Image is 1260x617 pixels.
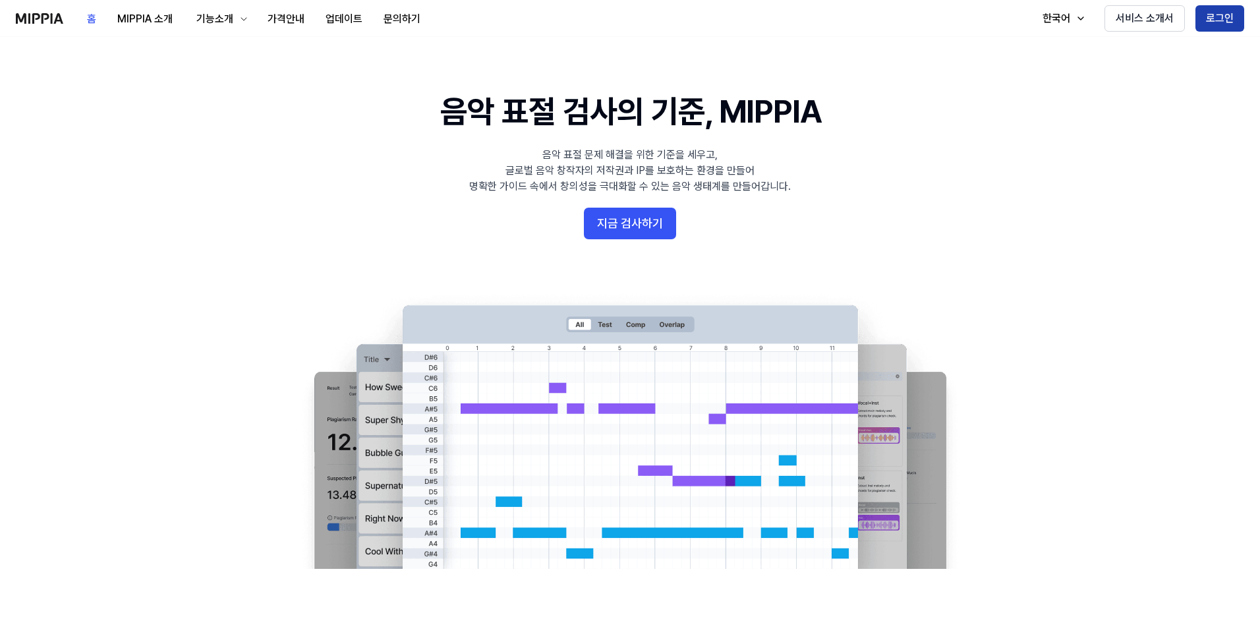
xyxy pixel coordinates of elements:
button: 가격안내 [257,6,315,32]
img: logo [16,13,63,24]
img: main Image [287,292,973,569]
button: 업데이트 [315,6,373,32]
div: 한국어 [1040,11,1073,26]
button: 로그인 [1195,5,1244,32]
button: 기능소개 [183,6,257,32]
h1: 음악 표절 검사의 기준, MIPPIA [440,90,820,134]
a: 업데이트 [315,1,373,37]
button: 홈 [76,6,107,32]
button: MIPPIA 소개 [107,6,183,32]
button: 한국어 [1029,5,1094,32]
button: 문의하기 [373,6,431,32]
div: 기능소개 [194,11,236,27]
button: 지금 검사하기 [584,208,676,239]
div: 음악 표절 문제 해결을 위한 기준을 세우고, 글로벌 음악 창작자의 저작권과 IP를 보호하는 환경을 만들어 명확한 가이드 속에서 창의성을 극대화할 수 있는 음악 생태계를 만들어... [469,147,791,194]
button: 서비스 소개서 [1104,5,1185,32]
a: 홈 [76,1,107,37]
